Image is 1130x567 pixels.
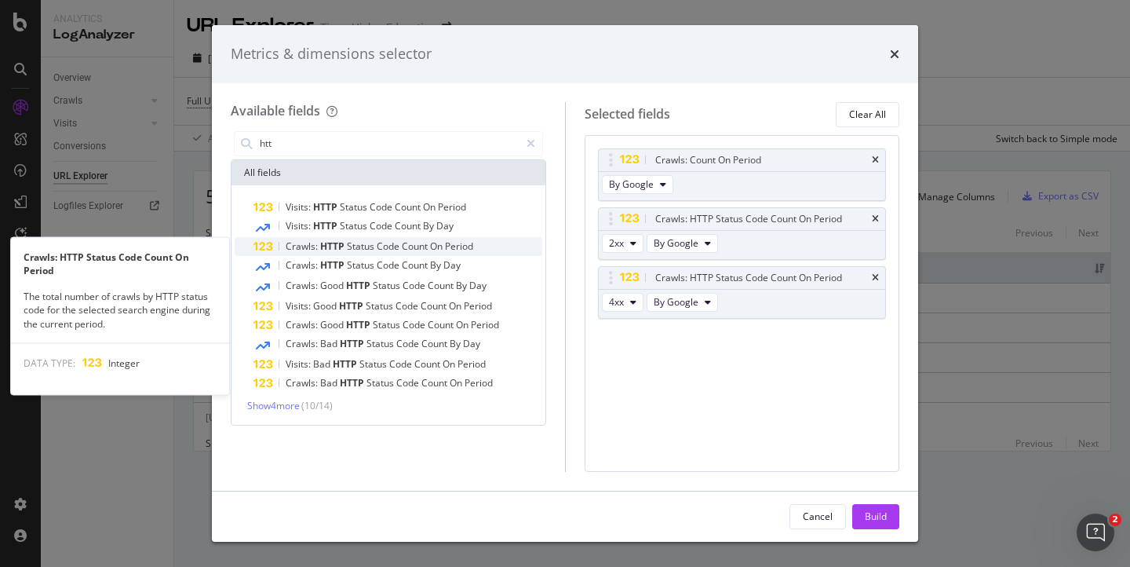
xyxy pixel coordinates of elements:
[313,200,340,214] span: HTTP
[402,240,430,253] span: Count
[655,211,842,227] div: Crawls: HTTP Status Code Count On Period
[377,240,402,253] span: Code
[609,236,624,250] span: 2xx
[647,234,718,253] button: By Google
[286,299,313,313] span: Visits:
[340,219,370,232] span: Status
[366,299,395,313] span: Status
[443,258,461,272] span: Day
[231,102,320,119] div: Available fields
[286,200,313,214] span: Visits:
[464,299,492,313] span: Period
[359,357,389,371] span: Status
[456,279,469,292] span: By
[231,160,545,185] div: All fields
[602,234,643,253] button: 2xx
[340,200,370,214] span: Status
[403,318,428,331] span: Code
[430,258,443,272] span: By
[1077,514,1114,551] iframe: Intercom live chat
[373,318,403,331] span: Status
[852,504,899,529] button: Build
[301,399,333,412] span: ( 10 / 14 )
[849,108,886,121] div: Clear All
[286,219,313,232] span: Visits:
[585,105,670,123] div: Selected fields
[1109,514,1121,526] span: 2
[286,337,320,350] span: Crawls:
[602,293,643,312] button: 4xx
[286,357,313,371] span: Visits:
[340,337,366,350] span: HTTP
[395,219,423,232] span: Count
[339,299,366,313] span: HTTP
[865,510,887,523] div: Build
[373,279,403,292] span: Status
[396,337,421,350] span: Code
[789,504,846,529] button: Cancel
[471,318,499,331] span: Period
[11,251,229,277] div: Crawls: HTTP Status Code Count On Period
[286,258,320,272] span: Crawls:
[346,318,373,331] span: HTTP
[286,376,320,390] span: Crawls:
[231,44,432,64] div: Metrics & dimensions selector
[438,200,466,214] span: Period
[836,102,899,127] button: Clear All
[370,200,395,214] span: Code
[366,337,396,350] span: Status
[395,200,423,214] span: Count
[456,318,471,331] span: On
[602,175,673,194] button: By Google
[443,357,457,371] span: On
[340,376,366,390] span: HTTP
[654,295,698,309] span: By Google
[445,240,473,253] span: Period
[320,337,340,350] span: Bad
[421,376,450,390] span: Count
[396,376,421,390] span: Code
[598,207,887,260] div: Crawls: HTTP Status Code Count On Periodtimes2xxBy Google
[655,270,842,286] div: Crawls: HTTP Status Code Count On Period
[428,279,456,292] span: Count
[414,357,443,371] span: Count
[389,357,414,371] span: Code
[609,177,654,191] span: By Google
[423,219,436,232] span: By
[313,299,339,313] span: Good
[377,258,402,272] span: Code
[457,357,486,371] span: Period
[803,510,833,523] div: Cancel
[370,219,395,232] span: Code
[890,44,899,64] div: times
[320,258,347,272] span: HTTP
[333,357,359,371] span: HTTP
[11,290,229,330] div: The total number of crawls by HTTP status code for the selected search engine during the current ...
[346,279,373,292] span: HTTP
[423,200,438,214] span: On
[395,299,421,313] span: Code
[598,148,887,201] div: Crawls: Count On PeriodtimesBy Google
[436,219,454,232] span: Day
[609,295,624,309] span: 4xx
[347,240,377,253] span: Status
[428,318,456,331] span: Count
[872,273,879,283] div: times
[286,279,320,292] span: Crawls:
[286,318,320,331] span: Crawls:
[421,337,450,350] span: Count
[366,376,396,390] span: Status
[449,299,464,313] span: On
[313,219,340,232] span: HTTP
[347,258,377,272] span: Status
[212,25,918,542] div: modal
[450,376,465,390] span: On
[403,279,428,292] span: Code
[402,258,430,272] span: Count
[463,337,480,350] span: Day
[430,240,445,253] span: On
[872,155,879,165] div: times
[320,279,346,292] span: Good
[258,132,519,155] input: Search by field name
[320,240,347,253] span: HTTP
